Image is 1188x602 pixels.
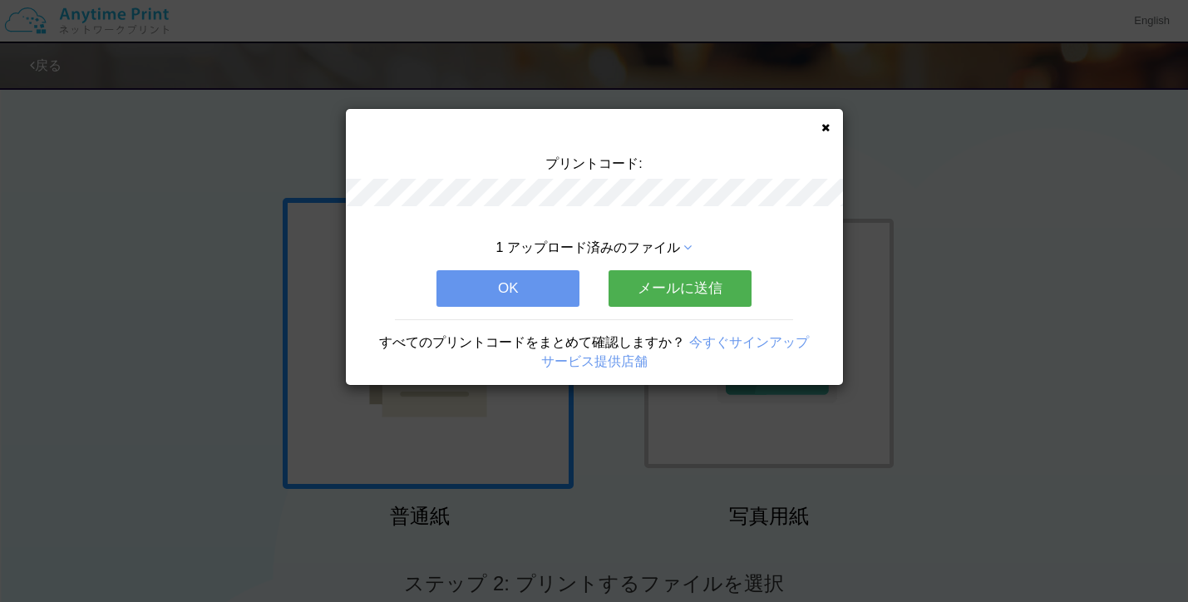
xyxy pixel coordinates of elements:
span: すべてのプリントコードをまとめて確認しますか？ [379,335,685,349]
span: プリントコード: [545,156,642,170]
a: 今すぐサインアップ [689,335,809,349]
a: サービス提供店舗 [541,354,648,368]
button: メールに送信 [609,270,752,307]
span: 1 アップロード済みのファイル [496,240,680,254]
button: OK [436,270,579,307]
